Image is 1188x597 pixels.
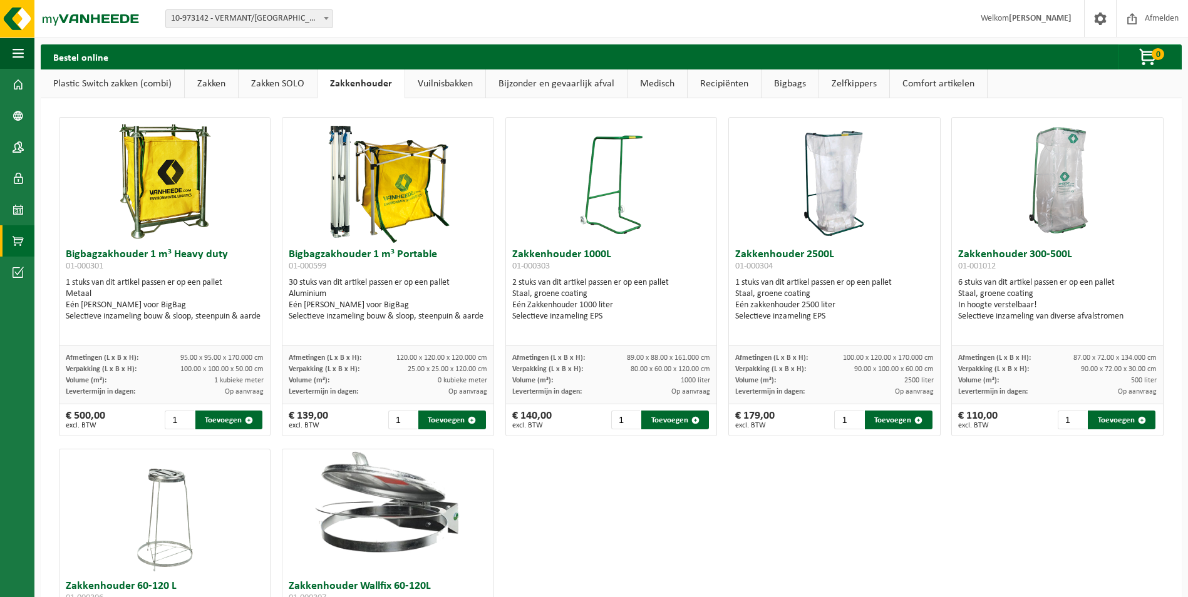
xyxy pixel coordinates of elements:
[958,277,1157,322] div: 6 stuks van dit artikel passen er op een pallet
[512,422,552,429] span: excl. BTW
[1073,354,1157,362] span: 87.00 x 72.00 x 134.000 cm
[41,44,121,69] h2: Bestel online
[958,300,1157,311] div: In hoogte verstelbaar!
[512,311,711,322] div: Selectieve inzameling EPS
[735,288,934,300] div: Staal, groene coating
[102,118,227,243] img: 01-000301
[289,300,487,311] div: Eén [PERSON_NAME] voor BigBag
[631,365,710,373] span: 80.00 x 60.00 x 120.00 cm
[641,411,709,429] button: Toevoegen
[239,69,317,98] a: Zakken SOLO
[958,388,1028,395] span: Levertermijn in dagen:
[580,118,643,243] img: 01-000303
[735,411,775,429] div: € 179,00
[958,249,1157,274] h3: Zakkenhouder 300-500L
[512,354,585,362] span: Afmetingen (L x B x H):
[854,365,934,373] span: 90.00 x 100.00 x 60.00 cm
[289,311,487,322] div: Selectieve inzameling bouw & sloop, steenpuin & aarde
[688,69,761,98] a: Recipiënten
[735,354,808,362] span: Afmetingen (L x B x H):
[1081,365,1157,373] span: 90.00 x 72.00 x 30.00 cm
[66,300,264,311] div: Eén [PERSON_NAME] voor BigBag
[214,377,264,384] span: 1 kubieke meter
[735,377,776,384] span: Volume (m³):
[1009,14,1072,23] strong: [PERSON_NAME]
[166,10,333,28] span: 10-973142 - VERMANT/WILRIJK - WILRIJK
[735,422,775,429] span: excl. BTW
[512,249,711,274] h3: Zakkenhouder 1000L
[512,365,583,373] span: Verpakking (L x B x H):
[834,411,864,429] input: 1
[66,365,137,373] span: Verpakking (L x B x H):
[289,354,361,362] span: Afmetingen (L x B x H):
[865,411,932,429] button: Toevoegen
[512,388,582,395] span: Levertermijn in dagen:
[895,388,934,395] span: Op aanvraag
[762,69,819,98] a: Bigbags
[185,69,238,98] a: Zakken
[735,262,773,271] span: 01-000304
[180,365,264,373] span: 100.00 x 100.00 x 50.00 cm
[405,69,485,98] a: Vuilnisbakken
[289,422,328,429] span: excl. BTW
[512,300,711,311] div: Eén Zakkenhouder 1000 liter
[1058,411,1087,429] input: 1
[66,288,264,300] div: Metaal
[735,365,806,373] span: Verpakking (L x B x H):
[611,411,641,429] input: 1
[958,354,1031,362] span: Afmetingen (L x B x H):
[1118,44,1180,69] button: 0
[282,449,493,554] img: 01-000307
[843,354,934,362] span: 100.00 x 120.00 x 170.000 cm
[396,354,487,362] span: 120.00 x 120.00 x 120.000 cm
[819,69,889,98] a: Zelfkippers
[388,411,418,429] input: 1
[66,249,264,274] h3: Bigbagzakhouder 1 m³ Heavy duty
[958,288,1157,300] div: Staal, groene coating
[735,277,934,322] div: 1 stuks van dit artikel passen er op een pallet
[66,277,264,322] div: 1 stuks van dit artikel passen er op een pallet
[66,422,105,429] span: excl. BTW
[165,9,333,28] span: 10-973142 - VERMANT/WILRIJK - WILRIJK
[66,411,105,429] div: € 500,00
[958,411,998,429] div: € 110,00
[735,249,934,274] h3: Zakkenhouder 2500L
[66,311,264,322] div: Selectieve inzameling bouw & sloop, steenpuin & aarde
[225,388,264,395] span: Op aanvraag
[803,118,865,243] img: 01-000304
[735,300,934,311] div: Eén zakkenhouder 2500 liter
[289,277,487,322] div: 30 stuks van dit artikel passen er op een pallet
[958,365,1029,373] span: Verpakking (L x B x H):
[671,388,710,395] span: Op aanvraag
[1088,411,1155,429] button: Toevoegen
[418,411,486,429] button: Toevoegen
[289,388,358,395] span: Levertermijn in dagen:
[512,377,553,384] span: Volume (m³):
[289,262,326,271] span: 01-000599
[512,288,711,300] div: Staal, groene coating
[486,69,627,98] a: Bijzonder en gevaarlijk afval
[289,377,329,384] span: Volume (m³):
[66,354,138,362] span: Afmetingen (L x B x H):
[890,69,987,98] a: Comfort artikelen
[326,118,451,243] img: 01-000599
[195,411,263,429] button: Toevoegen
[958,262,996,271] span: 01-001012
[318,69,405,98] a: Zakkenhouder
[66,262,103,271] span: 01-000301
[289,411,328,429] div: € 139,00
[512,277,711,322] div: 2 stuks van dit artikel passen er op een pallet
[512,411,552,429] div: € 140,00
[995,118,1120,243] img: 01-001012
[1118,388,1157,395] span: Op aanvraag
[41,69,184,98] a: Plastic Switch zakken (combi)
[448,388,487,395] span: Op aanvraag
[133,449,196,574] img: 01-000306
[165,411,194,429] input: 1
[66,377,106,384] span: Volume (m³):
[958,377,999,384] span: Volume (m³):
[1152,48,1164,60] span: 0
[628,69,687,98] a: Medisch
[681,377,710,384] span: 1000 liter
[289,249,487,274] h3: Bigbagzakhouder 1 m³ Portable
